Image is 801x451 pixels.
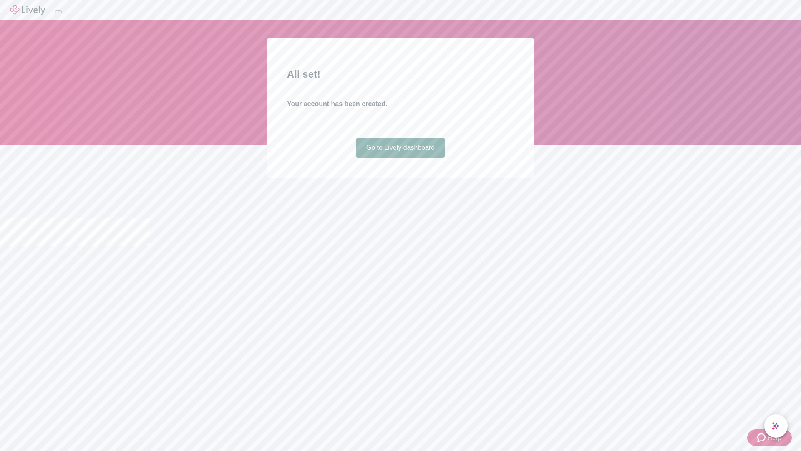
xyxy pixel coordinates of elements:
[356,138,445,158] a: Go to Lively dashboard
[55,10,62,13] button: Log out
[764,414,788,438] button: chat
[757,433,767,443] svg: Zendesk support icon
[772,422,780,430] svg: Lively AI Assistant
[767,433,782,443] span: Help
[287,99,514,109] h4: Your account has been created.
[287,67,514,82] h2: All set!
[747,429,792,446] button: Zendesk support iconHelp
[10,5,45,15] img: Lively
